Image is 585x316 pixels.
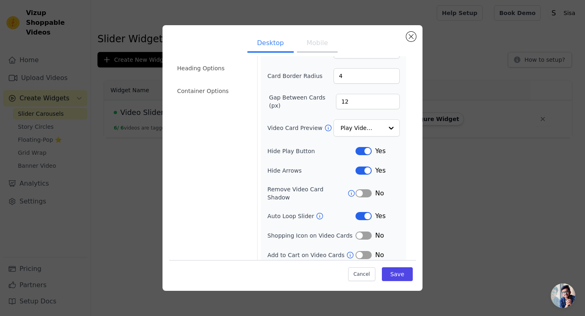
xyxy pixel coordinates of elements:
[172,60,252,76] li: Heading Options
[267,232,355,240] label: Shopping Icon on Video Cards
[267,251,346,259] label: Add to Cart on Video Cards
[375,146,386,156] span: Yes
[267,185,347,201] label: Remove Video Card Shadow
[348,267,375,281] button: Cancel
[267,72,323,80] label: Card Border Radius
[269,93,336,110] label: Gap Between Cards (px)
[382,267,413,281] button: Save
[267,147,355,155] label: Hide Play Button
[247,35,294,53] button: Desktop
[551,284,575,308] a: Open chat
[375,166,386,175] span: Yes
[375,250,384,260] span: No
[267,167,355,175] label: Hide Arrows
[267,124,324,132] label: Video Card Preview
[375,188,384,198] span: No
[172,83,252,99] li: Container Options
[297,35,338,53] button: Mobile
[267,212,316,220] label: Auto Loop Slider
[375,231,384,240] span: No
[406,32,416,41] button: Close modal
[375,211,386,221] span: Yes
